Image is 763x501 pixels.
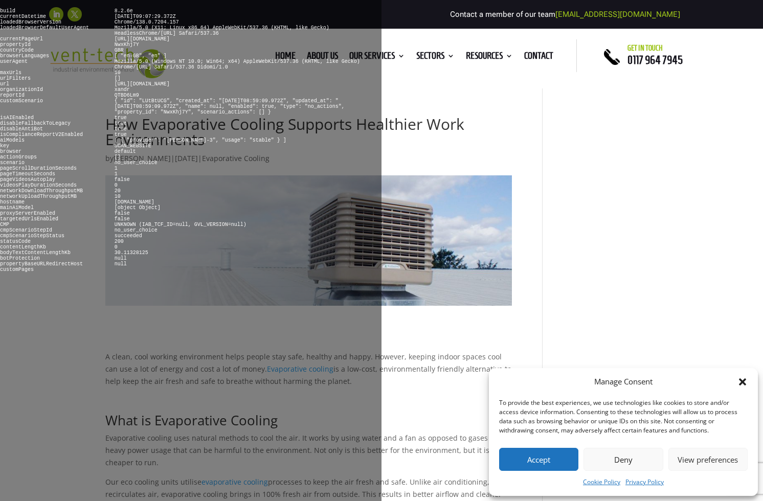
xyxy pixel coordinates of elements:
pre: 20 [115,188,121,194]
pre: UNKNOWN (IAB_TCF_ID=null, GVL_VERSION=null) [115,222,246,227]
span: Contact a member of our team [450,10,680,19]
pre: xandr [115,87,130,93]
pre: [URL][DOMAIN_NAME] [115,81,170,87]
pre: null [115,261,127,267]
pre: true [115,115,127,121]
pre: default [115,149,136,154]
pre: 200 [115,239,124,244]
pre: [] [115,154,121,160]
pre: 0 [115,183,118,188]
pre: null [115,256,127,261]
a: Cookie Policy [583,476,620,488]
button: Accept [499,448,578,471]
pre: NwxKhj7Y [115,42,139,48]
pre: true [115,126,127,132]
a: Sectors [416,52,455,63]
pre: QTBD6Lm9 [115,93,139,98]
pre: { "id": "LUtBtUCG", "created_at": "[DATE]T08:59:09.972Z", "updated_at": "[DATE]T08:59:09.972Z", "... [115,98,345,115]
pre: 10 [115,194,121,199]
pre: true [115,132,127,138]
pre: true [115,121,127,126]
pre: [ "en-GB", "en" ] [115,53,167,59]
pre: 10 [115,70,121,76]
pre: succeeded [115,233,142,239]
pre: 1 [115,171,118,177]
a: Contact [524,52,553,63]
a: Resources [466,52,513,63]
button: Deny [584,448,663,471]
pre: 1 [115,166,118,171]
pre: [DOMAIN_NAME] [115,199,154,205]
div: Manage Consent [594,376,653,388]
a: 0117 964 7945 [627,54,683,66]
pre: Mozilla/5.0 (X11; Linux x86_64) AppleWebKit/537.36 (KHTML, like Gecko) HeadlessChrome/[URL] Safar... [115,25,329,36]
pre: Mozilla/5.0 (Windows NT 10.0; Win64; x64) AppleWebKit/537.36 (KHTML, like Gecko) Chrome/[URL] Saf... [115,59,360,70]
pre: [object Object] [115,205,161,211]
pre: GBR [115,48,124,53]
div: Close dialog [737,377,748,387]
pre: [DATE]T09:07:29.372Z [115,14,176,19]
pre: [URL][DOMAIN_NAME] [115,36,170,42]
pre: 0 [115,244,118,250]
pre: [ { "provider": "[PERSON_NAME]-3", "usage": "stable" } ] [115,138,286,143]
a: Privacy Policy [625,476,664,488]
pre: no_user_choice [115,227,158,233]
pre: 8.2.6e [115,8,133,14]
div: To provide the best experiences, we use technologies like cookies to store and/or access device i... [499,398,747,435]
pre: [] [115,76,121,81]
pre: false [115,211,130,216]
pre: false [115,177,130,183]
pre: no_user_choice [115,160,158,166]
pre: Chrome/138.0.7204.157 [115,19,179,25]
pre: false [115,216,130,222]
button: View preferences [668,448,748,471]
pre: 30.11328125 [115,250,148,256]
span: Get in touch [627,44,663,52]
a: [EMAIL_ADDRESS][DOMAIN_NAME] [555,10,680,19]
pre: SCAN_WEBSITE [115,143,151,149]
